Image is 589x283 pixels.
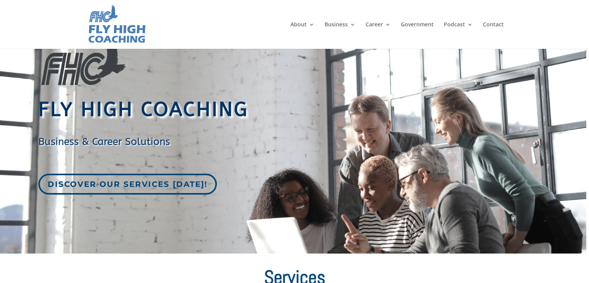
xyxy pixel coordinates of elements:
a: Government [401,22,434,49]
span: Fly High Coaching [38,98,249,121]
span: Business & Career Solutions [38,136,170,148]
a: Contact [483,22,504,49]
a: About [290,22,314,49]
img: Fly High Coaching [87,4,146,45]
a: Business [325,22,355,49]
a: Discover our services [DATE]! [38,174,217,195]
a: Career [366,22,391,49]
a: Podcast [444,22,473,49]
